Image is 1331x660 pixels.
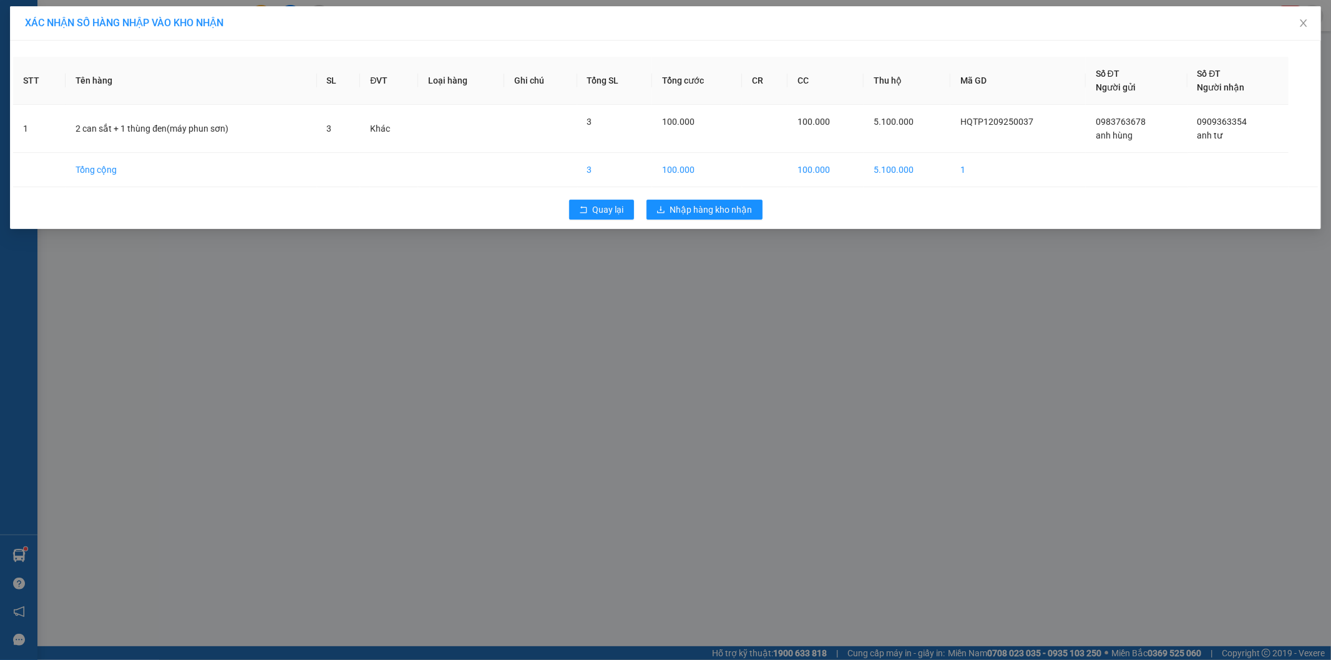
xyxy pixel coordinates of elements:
[13,105,66,153] td: 1
[1197,130,1223,140] span: anh tư
[25,17,223,29] span: XÁC NHẬN SỐ HÀNG NHẬP VÀO KHO NHẬN
[646,200,763,220] button: downloadNhập hàng kho nhận
[1299,18,1309,28] span: close
[327,124,332,133] span: 3
[579,205,588,215] span: rollback
[787,153,864,187] td: 100.000
[1096,130,1133,140] span: anh hùng
[569,200,634,220] button: rollbackQuay lại
[418,57,504,105] th: Loại hàng
[360,57,418,105] th: ĐVT
[864,153,951,187] td: 5.100.000
[577,153,653,187] td: 3
[864,57,951,105] th: Thu hộ
[662,117,695,127] span: 100.000
[1286,6,1321,41] button: Close
[5,75,189,92] span: Mã đơn: KQ121209250028
[797,117,830,127] span: 100.000
[1197,117,1247,127] span: 0909363354
[787,57,864,105] th: CC
[360,105,418,153] td: Khác
[1197,82,1245,92] span: Người nhận
[670,203,753,216] span: Nhập hàng kho nhận
[656,205,665,215] span: download
[587,117,592,127] span: 3
[66,57,316,105] th: Tên hàng
[1096,117,1146,127] span: 0983763678
[960,117,1033,127] span: HQTP1209250037
[99,42,249,65] span: CÔNG TY TNHH CHUYỂN PHÁT NHANH BẢO AN
[652,153,742,187] td: 100.000
[577,57,653,105] th: Tổng SL
[5,42,95,64] span: [PHONE_NUMBER]
[652,57,742,105] th: Tổng cước
[34,42,66,53] strong: CSKH:
[317,57,361,105] th: SL
[88,6,252,22] strong: PHIẾU DÁN LÊN HÀNG
[950,57,1086,105] th: Mã GD
[1096,82,1136,92] span: Người gửi
[84,25,256,38] span: Ngày in phiếu: 19:01 ngày
[950,153,1086,187] td: 1
[66,105,316,153] td: 2 can sắt + 1 thùng đen(máy phun sơn)
[66,153,316,187] td: Tổng cộng
[1197,69,1221,79] span: Số ĐT
[874,117,914,127] span: 5.100.000
[1096,69,1119,79] span: Số ĐT
[593,203,624,216] span: Quay lại
[742,57,787,105] th: CR
[504,57,577,105] th: Ghi chú
[13,57,66,105] th: STT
